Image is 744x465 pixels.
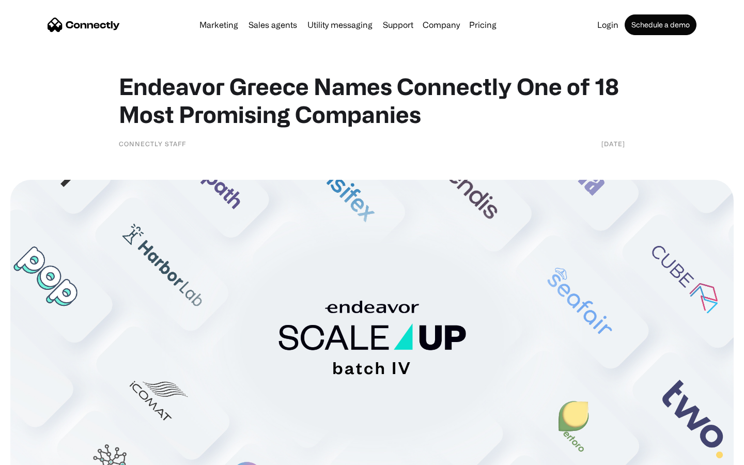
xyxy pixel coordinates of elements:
[625,14,696,35] a: Schedule a demo
[244,21,301,29] a: Sales agents
[379,21,417,29] a: Support
[423,18,460,32] div: Company
[21,447,62,461] ul: Language list
[465,21,501,29] a: Pricing
[195,21,242,29] a: Marketing
[10,447,62,461] aside: Language selected: English
[119,72,625,128] h1: Endeavor Greece Names Connectly One of 18 Most Promising Companies
[303,21,377,29] a: Utility messaging
[119,138,186,149] div: Connectly Staff
[593,21,623,29] a: Login
[601,138,625,149] div: [DATE]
